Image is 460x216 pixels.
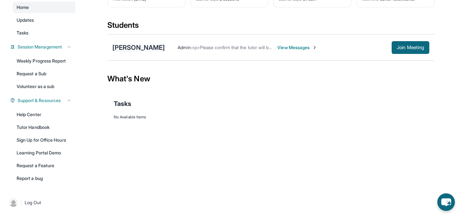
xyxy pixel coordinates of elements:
a: Tasks [13,27,75,39]
span: Session Management [18,44,62,50]
div: What's New [107,65,434,93]
a: Learning Portal Demo [13,147,75,159]
a: Sign Up for Office Hours [13,134,75,146]
img: Chevron-Right [312,45,317,50]
span: Admin : [178,45,191,50]
a: Help Center [13,109,75,120]
button: Support & Resources [15,97,72,104]
span: Updates [17,17,34,23]
a: Report a bug [13,173,75,184]
span: View Messages [277,44,317,51]
div: [PERSON_NAME] [112,43,165,52]
a: Request a Sub [13,68,75,79]
a: Volunteer as a sub [13,81,75,92]
button: Session Management [15,44,72,50]
a: Home [13,2,75,13]
button: Join Meeting [392,41,429,54]
span: Home [17,4,29,11]
a: Tutor Handbook [13,122,75,133]
div: Students [107,20,434,34]
span: Tasks [17,30,28,36]
span: Log Out [25,199,41,206]
span: Join Meeting [397,46,424,49]
span: Support & Resources [18,97,61,104]
span: | [20,199,22,206]
span: <p>Please confirm that the tutor will be able to attend your first assigned meeting time before j... [192,45,422,50]
a: Updates [13,14,75,26]
a: Weekly Progress Report [13,55,75,67]
a: Request a Feature [13,160,75,171]
button: chat-button [437,193,455,211]
span: Tasks [114,99,131,108]
a: |Log Out [6,196,75,210]
img: user-img [9,198,18,207]
div: No Available Items [114,115,428,120]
